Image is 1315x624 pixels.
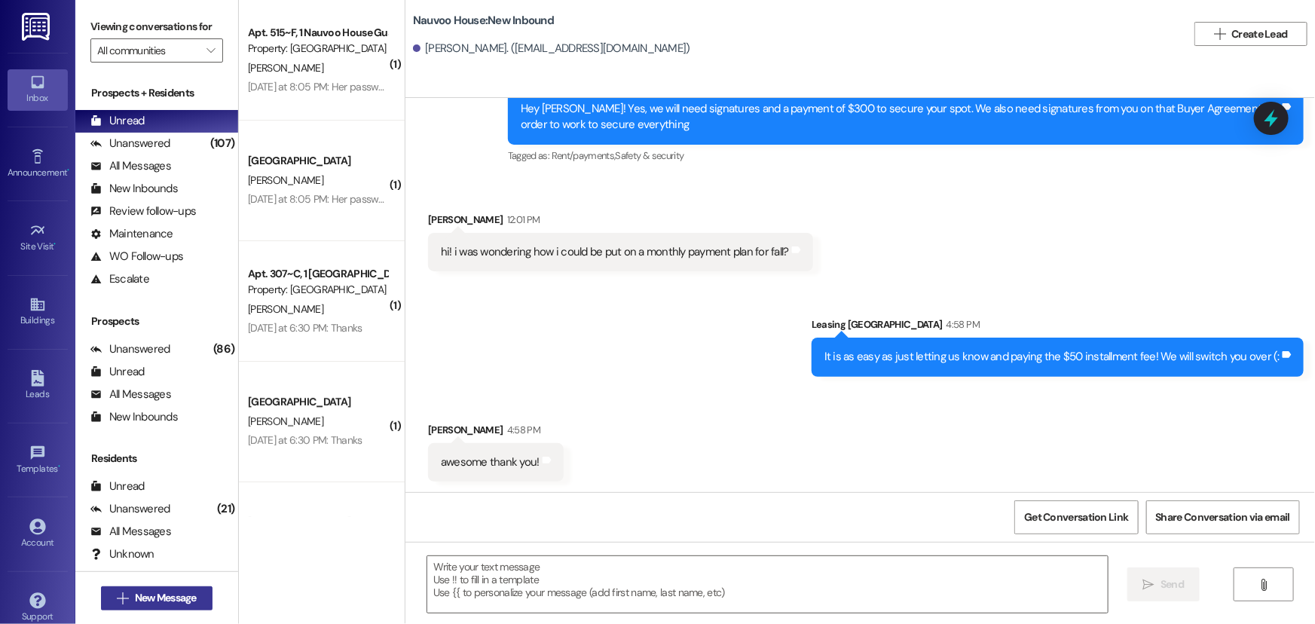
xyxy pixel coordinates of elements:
[248,41,387,57] div: Property: [GEOGRAPHIC_DATA]
[90,15,223,38] label: Viewing conversations for
[248,433,362,447] div: [DATE] at 6:30 PM: Thanks
[135,590,197,606] span: New Message
[90,364,145,380] div: Unread
[8,69,68,110] a: Inbox
[428,422,564,443] div: [PERSON_NAME]
[1024,509,1128,525] span: Get Conversation Link
[8,514,68,555] a: Account
[248,266,387,282] div: Apt. 307~C, 1 [GEOGRAPHIC_DATA]
[428,212,813,233] div: [PERSON_NAME]
[90,136,170,151] div: Unanswered
[206,132,238,155] div: (107)
[8,292,68,332] a: Buildings
[8,440,68,481] a: Templates •
[1127,567,1200,601] button: Send
[248,414,323,428] span: [PERSON_NAME]
[90,249,183,265] div: WO Follow-ups
[206,44,215,57] i: 
[90,113,145,129] div: Unread
[248,394,387,410] div: [GEOGRAPHIC_DATA]
[101,586,213,610] button: New Message
[1146,500,1300,534] button: Share Conversation via email
[22,13,53,41] img: ResiDesk Logo
[90,271,149,287] div: Escalate
[248,61,323,75] span: [PERSON_NAME]
[213,497,238,521] div: (21)
[1161,577,1184,592] span: Send
[117,592,128,604] i: 
[943,317,980,332] div: 4:58 PM
[1258,579,1270,591] i: 
[824,349,1280,365] div: It is as easy as just letting us know and paying the $50 installment fee! We will switch you over (:
[248,80,963,93] div: [DATE] at 8:05 PM: Her password is not working... can I pay over the phone? She is in [GEOGRAPHIC...
[616,149,684,162] span: Safety & security
[503,212,540,228] div: 12:01 PM
[90,546,154,562] div: Unknown
[248,153,387,169] div: [GEOGRAPHIC_DATA]
[248,321,362,335] div: [DATE] at 6:30 PM: Thanks
[90,203,196,219] div: Review follow-ups
[67,165,69,176] span: •
[97,38,199,63] input: All communities
[8,218,68,258] a: Site Visit •
[90,501,170,517] div: Unanswered
[812,317,1304,338] div: Leasing [GEOGRAPHIC_DATA]
[90,479,145,494] div: Unread
[90,226,173,242] div: Maintenance
[248,173,323,187] span: [PERSON_NAME]
[90,181,178,197] div: New Inbounds
[1014,500,1138,534] button: Get Conversation Link
[1156,509,1290,525] span: Share Conversation via email
[8,366,68,406] a: Leads
[248,25,387,41] div: Apt. 515~F, 1 Nauvoo House Guarantors
[248,192,963,206] div: [DATE] at 8:05 PM: Her password is not working... can I pay over the phone? She is in [GEOGRAPHIC...
[508,145,1304,167] div: Tagged as:
[1214,28,1225,40] i: 
[58,461,60,472] span: •
[75,85,238,101] div: Prospects + Residents
[521,101,1280,133] div: Hey [PERSON_NAME]! Yes, we will need signatures and a payment of $300 to secure your spot. We als...
[248,282,387,298] div: Property: [GEOGRAPHIC_DATA]
[248,515,387,531] div: [GEOGRAPHIC_DATA]
[441,454,540,470] div: awesome thank you!
[1143,579,1154,591] i: 
[90,341,170,357] div: Unanswered
[90,158,171,174] div: All Messages
[1194,22,1307,46] button: Create Lead
[248,302,323,316] span: [PERSON_NAME]
[441,244,789,260] div: hi! i was wondering how i could be put on a monthly payment plan for fall?
[413,41,690,57] div: [PERSON_NAME]. ([EMAIL_ADDRESS][DOMAIN_NAME])
[90,387,171,402] div: All Messages
[90,409,178,425] div: New Inbounds
[552,149,616,162] span: Rent/payments ,
[209,338,238,361] div: (86)
[75,314,238,329] div: Prospects
[90,524,171,540] div: All Messages
[413,13,554,29] b: Nauvoo House: New Inbound
[1232,26,1288,42] span: Create Lead
[75,451,238,466] div: Residents
[503,422,540,438] div: 4:58 PM
[54,239,57,249] span: •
